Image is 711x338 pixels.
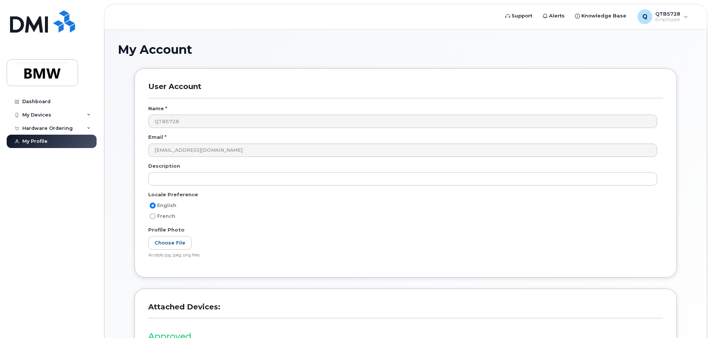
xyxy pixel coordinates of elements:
h3: User Account [148,82,663,98]
input: French [150,213,156,219]
label: Name * [148,105,167,112]
label: Email * [148,134,166,141]
span: English [157,203,176,208]
label: Description [148,163,180,170]
input: English [150,203,156,209]
label: Choose File [148,236,192,250]
h1: My Account [118,43,694,56]
div: Accepts jpg, jpeg, png files [148,253,657,258]
label: Locale Preference [148,191,198,198]
h3: Attached Devices: [148,302,663,318]
span: French [157,213,175,219]
label: Profile Photo [148,226,185,233]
